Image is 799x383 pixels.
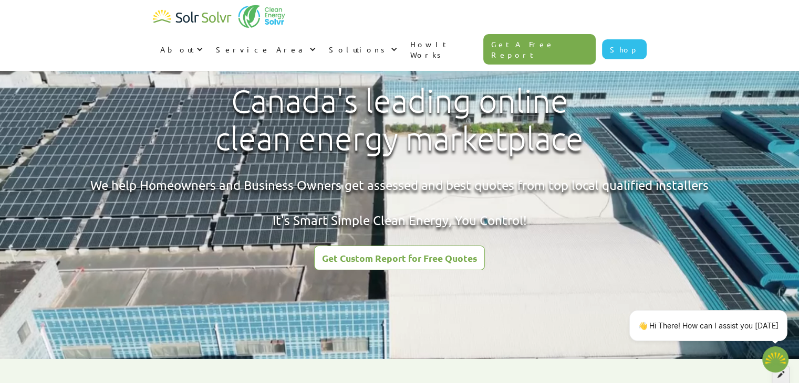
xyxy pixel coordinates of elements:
div: Service Area [209,34,321,65]
a: Get Custom Report for Free Quotes [314,246,485,270]
div: About [160,44,194,55]
a: How It Works [403,28,484,70]
div: We help Homeowners and Business Owners get assessed and best quotes from top local qualified inst... [90,176,709,229]
div: Get Custom Report for Free Quotes [322,253,477,263]
a: Shop [602,39,647,59]
div: Solutions [321,34,403,65]
div: Solutions [329,44,388,55]
button: Open chatbot widget [762,346,788,373]
p: 👋 Hi There! How can I assist you [DATE] [638,320,779,331]
img: 1702586718.png [762,346,788,373]
a: Get A Free Report [483,34,596,65]
h1: Canada's leading online clean energy marketplace [206,82,593,158]
div: Service Area [216,44,307,55]
div: About [153,34,209,65]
